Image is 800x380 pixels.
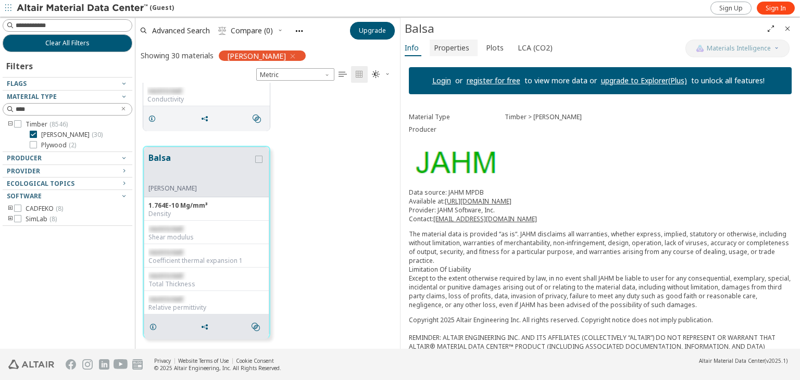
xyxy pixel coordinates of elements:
i:  [218,27,227,35]
span: Altair Material Data Center [699,357,765,364]
span: Timber [26,120,68,129]
button: Similar search [248,108,270,129]
div: Balsa [405,20,762,37]
span: Software [7,192,42,200]
button: Upgrade [350,22,395,40]
span: restricted [148,295,183,303]
p: Data source: JAHM MPDB Available at: Provider: JAHM Software, Inc. Contact: [409,188,792,223]
span: CADFEKO [26,205,63,213]
i:  [372,70,380,79]
button: Close [779,20,796,37]
div: Filters [3,52,38,77]
button: Ecological Topics [3,178,132,190]
span: Plywood [41,141,76,149]
i:  [252,323,260,331]
div: Unit System [256,68,334,81]
div: Conductivity [147,95,266,104]
i:  [253,115,261,123]
div: Total Thickness [148,280,265,288]
a: Login [432,75,451,85]
button: Details [143,108,165,129]
span: ( 8546 ) [49,120,68,129]
img: Logo - Provider [409,144,501,180]
span: [PERSON_NAME] [41,131,103,139]
div: (v2025.1) [699,357,787,364]
a: Privacy [154,357,171,364]
div: [PERSON_NAME] [148,184,253,193]
button: Material Type [3,91,132,103]
button: Clear All Filters [3,34,132,52]
button: Provider [3,165,132,178]
span: restricted [148,224,183,233]
button: Theme [368,66,395,83]
button: Tile View [351,66,368,83]
i: toogle group [7,215,14,223]
button: Share [196,108,218,129]
span: ( 8 ) [49,214,57,223]
button: Share [196,316,218,337]
a: [EMAIL_ADDRESS][DOMAIN_NAME] [433,214,537,223]
button: Similar search [247,316,269,337]
span: ( 8 ) [56,204,63,213]
a: Sign In [757,2,795,15]
span: SimLab [26,215,57,223]
button: Details [144,316,166,337]
p: to view more data or [520,75,601,86]
span: Materials Intelligence [707,44,771,53]
div: grid [135,83,400,349]
div: 1.764E-10 Mg/mm³ [148,201,265,210]
p: or [451,75,467,86]
span: restricted [148,271,183,280]
div: Relative permittivity [148,303,265,312]
span: ( 2 ) [69,141,76,149]
span: LCA (CO2) [518,40,553,56]
span: Compare (0) [231,27,273,34]
div: © 2025 Altair Engineering, Inc. All Rights Reserved. [154,364,281,372]
span: Ecological Topics [7,179,74,188]
span: Clear All Filters [45,39,90,47]
span: Properties [434,40,469,56]
span: Metric [256,68,334,81]
span: restricted [148,248,183,257]
span: Flags [7,79,27,88]
p: to unlock all features! [687,75,769,86]
div: (Guest) [17,3,174,14]
i: toogle group [7,205,14,213]
a: [URL][DOMAIN_NAME] [445,197,511,206]
i:  [355,70,364,79]
span: Provider [7,167,40,175]
a: Sign Up [710,2,752,15]
button: Software [3,190,132,202]
div: Coefficient thermal expansion 1 [148,257,265,265]
div: Shear modulus [148,233,265,242]
button: AI CopilotMaterials Intelligence [685,40,790,57]
a: Cookie Consent [236,357,274,364]
span: Sign Up [719,4,743,12]
button: Clear text [115,104,132,115]
span: Producer [7,154,42,162]
button: Full Screen [762,20,779,37]
img: Altair Engineering [8,360,54,369]
div: Showing 30 materials [141,50,214,60]
i:  [339,70,347,79]
i: toogle group [7,120,14,129]
span: Advanced Search [152,27,210,34]
button: Producer [3,152,132,164]
div: Material Type [409,113,505,121]
img: AI Copilot [696,44,704,53]
span: Plots [486,40,504,56]
div: Timber > [PERSON_NAME] [505,113,792,121]
span: ( 30 ) [92,130,103,139]
button: Flags [3,78,132,90]
a: upgrade to Explorer(Plus) [601,75,687,85]
span: Upgrade [359,27,386,35]
span: Material Type [7,92,57,101]
span: restricted [147,86,182,95]
button: Balsa [148,151,253,184]
img: Altair Material Data Center [17,3,149,14]
div: Producer [409,125,505,134]
a: register for free [467,75,520,85]
span: Sign In [766,4,786,12]
span: [PERSON_NAME] [228,51,286,60]
span: Info [405,40,419,56]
